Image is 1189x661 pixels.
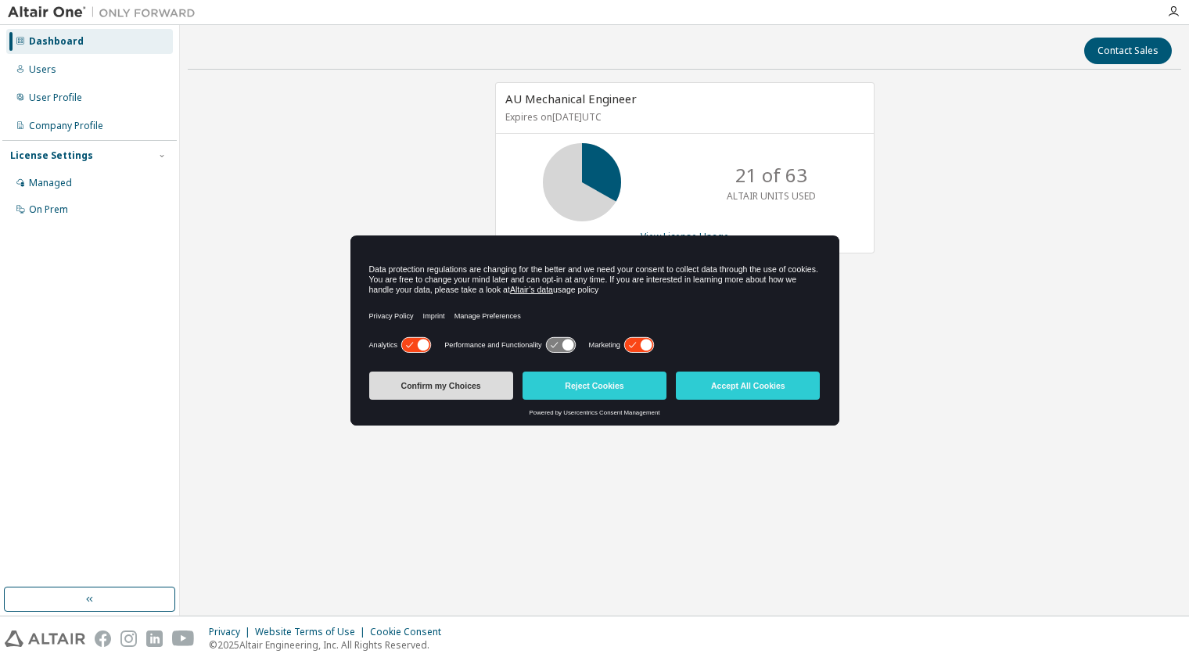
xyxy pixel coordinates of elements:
[370,626,451,638] div: Cookie Consent
[8,5,203,20] img: Altair One
[10,149,93,162] div: License Settings
[727,189,816,203] p: ALTAIR UNITS USED
[505,91,637,106] span: AU Mechanical Engineer
[505,110,860,124] p: Expires on [DATE] UTC
[120,630,137,647] img: instagram.svg
[29,35,84,48] div: Dashboard
[29,203,68,216] div: On Prem
[29,177,72,189] div: Managed
[146,630,163,647] img: linkedin.svg
[29,92,82,104] div: User Profile
[735,162,807,189] p: 21 of 63
[1084,38,1172,64] button: Contact Sales
[255,626,370,638] div: Website Terms of Use
[29,120,103,132] div: Company Profile
[172,630,195,647] img: youtube.svg
[209,638,451,652] p: © 2025 Altair Engineering, Inc. All Rights Reserved.
[95,630,111,647] img: facebook.svg
[29,63,56,76] div: Users
[5,630,85,647] img: altair_logo.svg
[209,626,255,638] div: Privacy
[641,230,729,243] a: View License Usage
